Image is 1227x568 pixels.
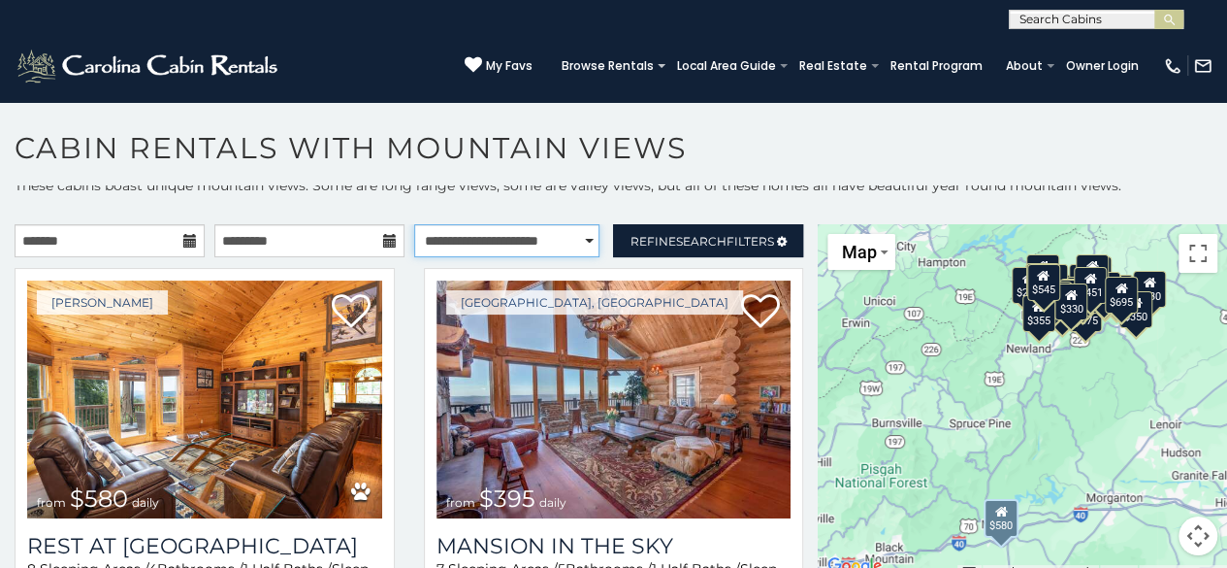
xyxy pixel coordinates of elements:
div: $350 [1119,291,1152,328]
div: $535 [1026,263,1059,300]
span: Refine Filters [630,234,774,249]
div: $325 [1026,254,1059,291]
a: Real Estate [790,52,877,80]
button: Map camera controls [1179,517,1217,555]
a: Rest at [GEOGRAPHIC_DATA] [27,533,382,559]
a: About [996,52,1052,80]
div: $580 [984,498,1018,537]
div: $375 [1046,288,1079,325]
button: Change map style [827,234,895,270]
a: [GEOGRAPHIC_DATA], [GEOGRAPHIC_DATA] [446,290,743,315]
a: RefineSearchFilters [613,224,803,257]
div: $295 [1012,267,1045,304]
img: Mansion In The Sky [436,281,791,518]
a: Mansion In The Sky from $395 daily [436,281,791,518]
span: from [37,495,66,510]
a: [PERSON_NAME] [37,290,168,315]
div: $545 [1027,264,1060,301]
a: Rental Program [881,52,992,80]
a: Local Area Guide [667,52,786,80]
div: $695 [1105,277,1138,314]
a: Add to favorites [740,292,779,333]
div: $930 [1133,271,1166,308]
span: $395 [479,484,535,513]
div: $565 [1076,253,1109,290]
a: Owner Login [1056,52,1148,80]
a: Browse Rentals [552,52,663,80]
span: $580 [70,484,128,513]
img: Rest at Mountain Crest [27,281,382,518]
span: daily [132,495,159,510]
span: daily [539,495,566,510]
a: Mansion In The Sky [436,533,791,559]
img: phone-regular-white.png [1163,56,1182,76]
span: My Favs [486,57,533,75]
div: $375 [1069,294,1102,331]
h3: Rest at Mountain Crest [27,533,382,559]
a: Rest at Mountain Crest from $580 daily [27,281,382,518]
span: Map [841,242,876,262]
div: $330 [1055,283,1088,319]
div: $355 [1022,295,1055,332]
a: My Favs [465,56,533,76]
button: Toggle fullscreen view [1179,234,1217,273]
img: White-1-2.png [15,47,283,85]
img: mail-regular-white.png [1193,56,1212,76]
span: Search [676,234,727,249]
span: from [446,495,475,510]
div: $451 [1075,267,1108,304]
